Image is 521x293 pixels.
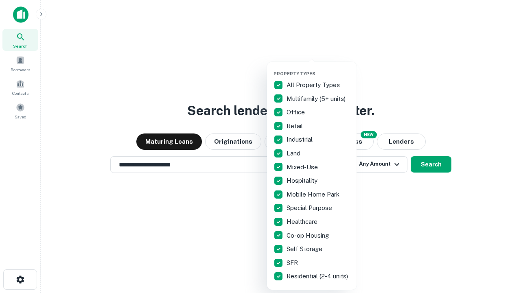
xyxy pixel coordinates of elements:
p: Land [287,149,302,158]
span: Property Types [274,71,315,76]
p: Self Storage [287,244,324,254]
p: Special Purpose [287,203,334,213]
p: Hospitality [287,176,319,186]
p: Multifamily (5+ units) [287,94,347,104]
p: Mixed-Use [287,162,320,172]
p: Mobile Home Park [287,190,341,199]
p: Industrial [287,135,314,144]
p: Co-op Housing [287,231,331,241]
p: SFR [287,258,300,268]
p: Healthcare [287,217,319,227]
p: Office [287,107,306,117]
p: Residential (2-4 units) [287,271,350,281]
p: Retail [287,121,304,131]
p: All Property Types [287,80,341,90]
iframe: Chat Widget [480,228,521,267]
